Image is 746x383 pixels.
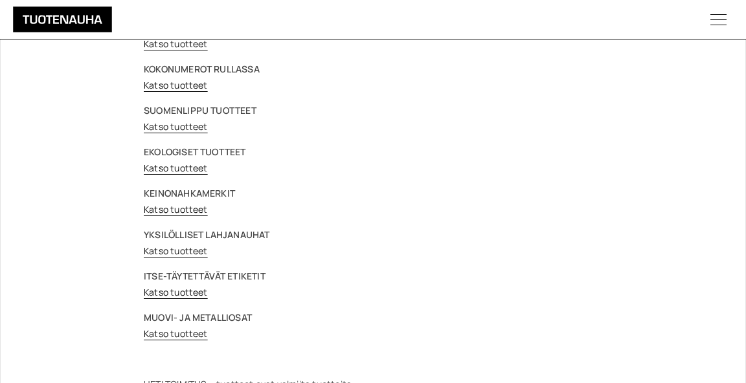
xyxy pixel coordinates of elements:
a: Katso tuotteet [144,203,208,215]
a: Katso tuotteet [144,79,208,91]
strong: KOKONUMEROT RULLASSA [144,63,260,75]
strong: SUOMENLIPPU TUOTTEET [144,104,256,116]
a: Katso tuotteet [144,286,208,298]
strong: YKSILÖLLISET LAHJANAUHAT [144,228,270,241]
a: Katso tuotteet [144,245,208,257]
strong: ITSE-TÄYTETTÄVÄT ETIKETIT [144,270,266,282]
a: Katso tuotteet [144,38,208,50]
img: Tuotenauha Oy [13,6,112,32]
strong: EKOLOGISET TUOTTEET [144,146,246,158]
strong: KEINONAHKAMERKIT [144,187,235,199]
a: Katso tuotteet [144,327,208,340]
a: Katso tuotteet [144,162,208,174]
a: Katso tuotteet [144,120,208,133]
strong: MUOVI- JA METALLIOSAT [144,311,252,323]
